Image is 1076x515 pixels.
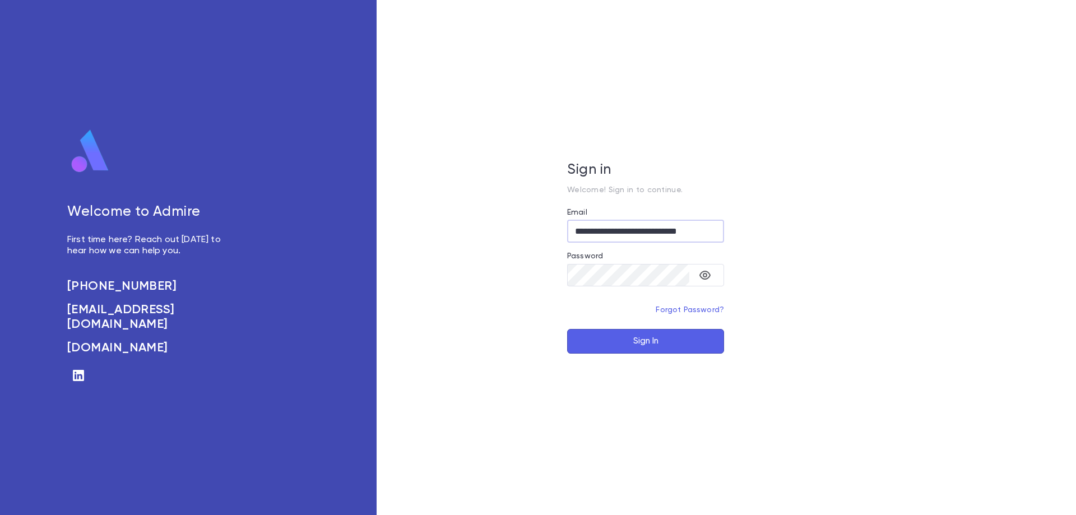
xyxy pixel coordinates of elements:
[567,185,724,194] p: Welcome! Sign in to continue.
[67,129,113,174] img: logo
[67,234,233,257] p: First time here? Reach out [DATE] to hear how we can help you.
[567,208,587,217] label: Email
[67,279,233,294] a: [PHONE_NUMBER]
[67,204,233,221] h5: Welcome to Admire
[567,252,603,261] label: Password
[567,162,724,179] h5: Sign in
[694,264,716,286] button: toggle password visibility
[567,329,724,354] button: Sign In
[67,303,233,332] a: [EMAIL_ADDRESS][DOMAIN_NAME]
[67,341,233,355] a: [DOMAIN_NAME]
[656,306,724,314] a: Forgot Password?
